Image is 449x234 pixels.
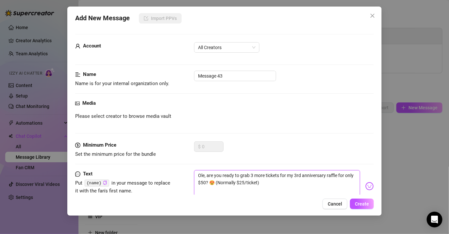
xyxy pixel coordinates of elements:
strong: Media [82,100,96,106]
strong: Minimum Price [83,142,116,148]
strong: Name [83,71,96,77]
textarea: Ole, are you ready to grab 3 more tickets for my 3rd anniversary raffle for only $50? 😍 (Normally... [194,170,360,196]
input: Enter a name [194,71,276,81]
span: Add New Message [75,13,130,24]
span: close [370,13,375,18]
button: Close [367,10,378,21]
button: Import PPVs [139,13,182,24]
span: Close [367,13,378,18]
strong: Account [83,43,101,49]
span: copy [103,181,107,185]
span: Put in your message to replace it with the fan's first name. [75,180,171,194]
code: {name} [85,180,109,187]
strong: Text [83,171,92,177]
span: Create [355,201,369,207]
span: user [75,42,80,50]
span: align-left [75,71,80,79]
span: All Creators [198,43,256,52]
span: dollar [75,141,80,149]
span: message [75,170,80,178]
button: Cancel [323,199,347,209]
div: Open Intercom Messenger [427,212,442,227]
button: Click to Copy [103,181,107,186]
span: Name is for your internal organization only. [75,81,169,86]
button: Create [350,199,374,209]
span: Cancel [328,201,342,207]
img: svg%3e [365,182,374,190]
span: picture [75,99,80,107]
span: Please select creator to browse media vault [75,113,171,120]
span: Set the minimum price for the bundle [75,151,156,157]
